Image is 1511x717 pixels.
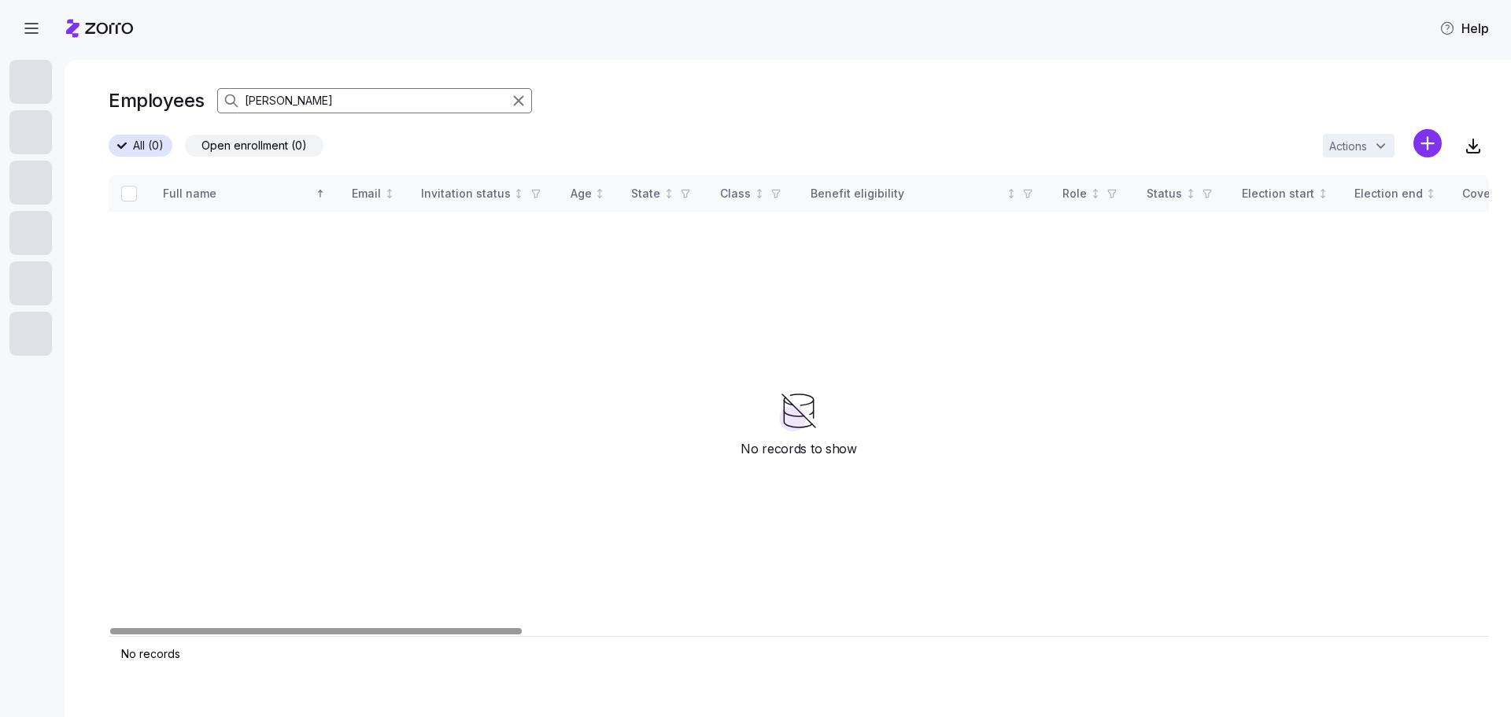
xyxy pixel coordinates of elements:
[315,188,326,199] div: Sorted ascending
[150,176,339,212] th: Full nameSorted ascending
[720,185,751,202] div: Class
[1147,185,1182,202] div: Status
[1329,141,1367,152] span: Actions
[1242,185,1314,202] div: Election start
[558,176,619,212] th: AgeNot sorted
[384,188,395,199] div: Not sorted
[1229,176,1342,212] th: Election startNot sorted
[1323,134,1395,157] button: Actions
[663,188,674,199] div: Not sorted
[741,439,856,459] span: No records to show
[163,185,312,202] div: Full name
[1439,19,1489,38] span: Help
[1134,176,1229,212] th: StatusNot sorted
[121,646,1476,662] div: No records
[1425,188,1436,199] div: Not sorted
[201,135,307,156] span: Open enrollment (0)
[1342,176,1450,212] th: Election endNot sorted
[1185,188,1196,199] div: Not sorted
[1050,176,1134,212] th: RoleNot sorted
[109,88,205,113] h1: Employees
[1413,129,1442,157] svg: add icon
[1062,185,1087,202] div: Role
[619,176,707,212] th: StateNot sorted
[571,185,592,202] div: Age
[594,188,605,199] div: Not sorted
[1090,188,1101,199] div: Not sorted
[513,188,524,199] div: Not sorted
[339,176,408,212] th: EmailNot sorted
[133,135,164,156] span: All (0)
[754,188,765,199] div: Not sorted
[1006,188,1017,199] div: Not sorted
[421,185,511,202] div: Invitation status
[1317,188,1328,199] div: Not sorted
[1427,13,1502,44] button: Help
[121,186,137,201] input: Select all records
[352,185,381,202] div: Email
[811,185,1003,202] div: Benefit eligibility
[707,176,798,212] th: ClassNot sorted
[217,88,532,113] input: Search Employees
[408,176,558,212] th: Invitation statusNot sorted
[631,185,660,202] div: State
[1354,185,1423,202] div: Election end
[798,176,1050,212] th: Benefit eligibilityNot sorted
